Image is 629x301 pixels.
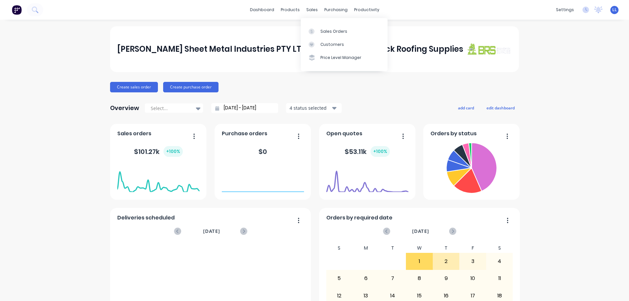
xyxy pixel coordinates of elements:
[326,243,353,253] div: S
[301,38,388,51] a: Customers
[301,51,388,64] a: Price Level Manager
[163,146,183,157] div: + 100 %
[321,5,351,15] div: purchasing
[454,103,478,112] button: add card
[459,243,486,253] div: F
[433,253,459,270] div: 2
[430,130,477,138] span: Orders by status
[345,146,390,157] div: $ 53.11k
[286,103,342,113] button: 4 status selected
[486,243,513,253] div: S
[222,130,267,138] span: Purchase orders
[460,270,486,287] div: 10
[326,270,353,287] div: 5
[247,5,277,15] a: dashboard
[433,270,459,287] div: 9
[117,214,175,222] span: Deliveries scheduled
[353,270,379,287] div: 6
[110,102,139,115] div: Overview
[406,270,432,287] div: 8
[290,104,331,111] div: 4 status selected
[117,130,151,138] span: Sales orders
[258,147,267,157] div: $ 0
[353,243,379,253] div: M
[326,130,362,138] span: Open quotes
[301,25,388,38] a: Sales Orders
[460,253,486,270] div: 3
[163,82,219,92] button: Create purchase order
[12,5,22,15] img: Factory
[303,5,321,15] div: sales
[320,28,347,34] div: Sales Orders
[482,103,519,112] button: edit dashboard
[277,5,303,15] div: products
[406,253,432,270] div: 1
[433,243,460,253] div: T
[486,270,513,287] div: 11
[134,146,183,157] div: $ 101.27k
[117,43,463,56] div: [PERSON_NAME] Sheet Metal Industries PTY LTD trading as Brunswick Roofing Supplies
[412,228,429,235] span: [DATE]
[406,243,433,253] div: W
[553,5,577,15] div: settings
[466,43,512,55] img: J A Sheet Metal Industries PTY LTD trading as Brunswick Roofing Supplies
[371,146,390,157] div: + 100 %
[110,82,158,92] button: Create sales order
[380,270,406,287] div: 7
[320,42,344,47] div: Customers
[351,5,383,15] div: productivity
[320,55,361,61] div: Price Level Manager
[612,7,617,13] span: LL
[486,253,513,270] div: 4
[379,243,406,253] div: T
[203,228,220,235] span: [DATE]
